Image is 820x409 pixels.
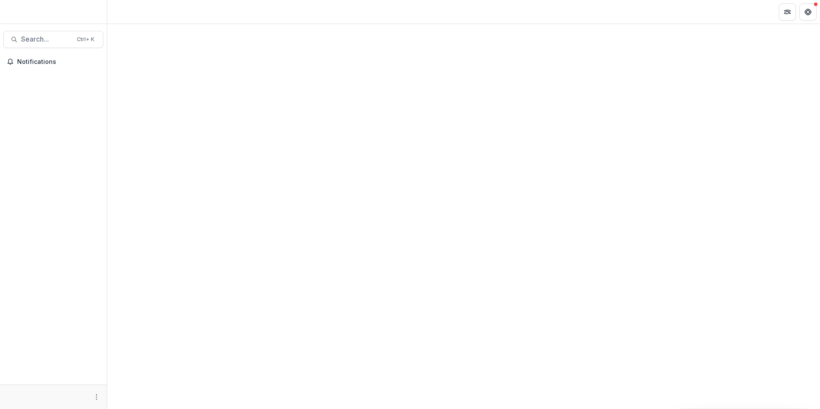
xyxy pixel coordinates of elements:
button: Search... [3,31,103,48]
button: More [91,392,102,402]
nav: breadcrumb [111,6,147,18]
button: Partners [779,3,796,21]
button: Get Help [799,3,817,21]
span: Notifications [17,58,100,66]
div: Ctrl + K [75,35,96,44]
button: Notifications [3,55,103,69]
span: Search... [21,35,72,43]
